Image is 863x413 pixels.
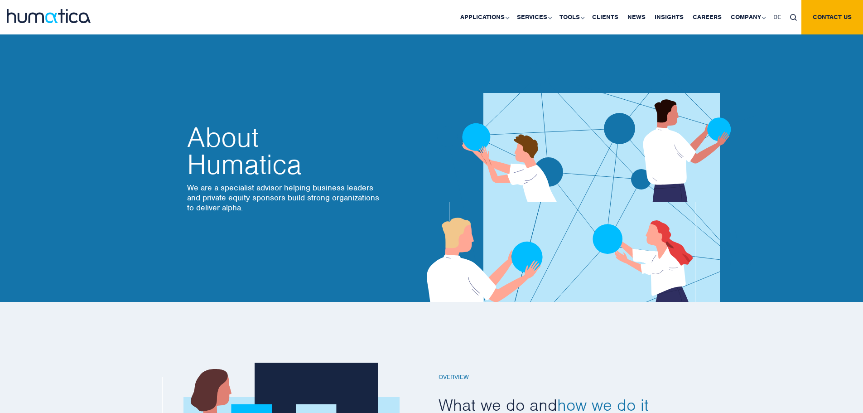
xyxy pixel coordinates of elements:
[790,14,797,21] img: search_icon
[773,13,781,21] span: DE
[439,374,683,381] h6: Overview
[187,124,382,178] h2: Humatica
[400,40,756,302] img: about_banner1
[187,183,382,213] p: We are a specialist advisor helping business leaders and private equity sponsors build strong org...
[7,9,91,23] img: logo
[187,124,382,151] span: About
